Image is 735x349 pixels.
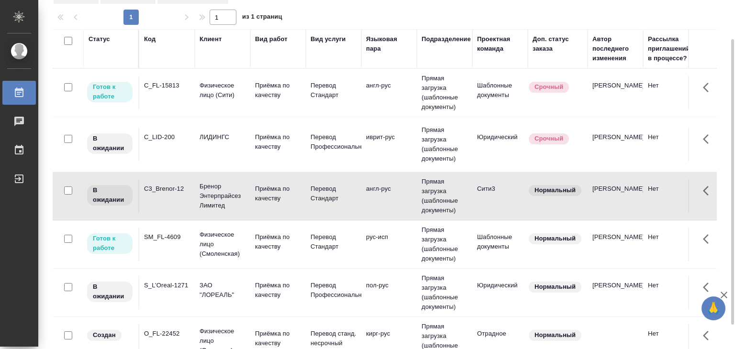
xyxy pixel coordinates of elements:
td: Шаблонные документы [472,228,528,261]
p: Готов к работе [93,234,127,253]
td: Юридический [472,128,528,161]
p: Бренор Энтерпрайсез Лимитед [200,182,245,210]
td: англ-рус [361,179,417,213]
div: Доп. статус заказа [533,34,583,54]
td: [PERSON_NAME] [588,276,643,309]
div: C3_Brenor-12 [144,184,190,194]
td: рус-исп [361,228,417,261]
button: Здесь прячутся важные кнопки [697,228,720,251]
p: Физическое лицо (Смоленская) [200,230,245,259]
div: Подразделение [422,34,471,44]
div: Рассылка приглашений в процессе? [648,34,694,63]
td: Прямая загрузка (шаблонные документы) [417,269,472,316]
div: Исполнитель может приступить к работе [86,232,134,255]
button: Здесь прячутся важные кнопки [697,179,720,202]
td: Прямая загрузка (шаблонные документы) [417,172,472,220]
td: Прямая загрузка (шаблонные документы) [417,220,472,268]
p: Приёмка по качеству [255,132,301,152]
p: Срочный [535,82,563,92]
p: Нормальный [535,185,576,195]
p: Приёмка по качеству [255,329,301,348]
button: 🙏 [702,296,725,320]
td: иврит-рус [361,128,417,161]
td: англ-рус [361,76,417,109]
p: Перевод Профессиональный [311,132,356,152]
td: Нет [643,128,699,161]
p: Физическое лицо (Сити) [200,81,245,100]
div: O_FL-22452 [144,329,190,338]
div: Клиент [200,34,222,44]
div: Исполнитель назначен, приступать к работе пока рано [86,281,134,303]
span: 🙏 [705,298,722,318]
p: ЛИДИНГС [200,132,245,142]
td: [PERSON_NAME] [588,128,643,161]
p: Приёмка по качеству [255,232,301,251]
td: Юридический [472,276,528,309]
p: Создан [93,330,116,340]
button: Здесь прячутся важные кнопки [697,324,720,347]
p: Готов к работе [93,82,127,101]
td: Нет [643,76,699,109]
td: Прямая загрузка (шаблонные документы) [417,120,472,168]
div: Автор последнего изменения [592,34,638,63]
p: ЗАО "ЛОРЕАЛЬ" [200,281,245,300]
div: Статус [89,34,110,44]
td: Нет [643,276,699,309]
div: S_L’Oreal-1271 [144,281,190,290]
button: Здесь прячутся важные кнопки [697,276,720,299]
p: В ожидании [93,134,127,153]
span: из 1 страниц [242,11,282,25]
p: В ожидании [93,282,127,301]
div: C_LID-200 [144,132,190,142]
p: Перевод Стандарт [311,81,356,100]
p: Нормальный [535,234,576,243]
p: Перевод станд. несрочный [311,329,356,348]
button: Здесь прячутся важные кнопки [697,76,720,99]
div: C_FL-15813 [144,81,190,90]
p: Перевод Стандарт [311,184,356,203]
div: Исполнитель назначен, приступать к работе пока рано [86,184,134,207]
div: Код [144,34,156,44]
td: Нет [643,179,699,213]
td: Нет [643,228,699,261]
div: Исполнитель может приступить к работе [86,81,134,103]
p: Перевод Профессиональный [311,281,356,300]
button: Здесь прячутся важные кнопки [697,128,720,151]
div: Вид услуги [311,34,346,44]
p: Срочный [535,134,563,143]
div: Языковая пара [366,34,412,54]
p: Приёмка по качеству [255,81,301,100]
div: SM_FL-4609 [144,232,190,242]
p: Приёмка по качеству [255,184,301,203]
td: Прямая загрузка (шаблонные документы) [417,69,472,117]
div: Исполнитель назначен, приступать к работе пока рано [86,132,134,155]
td: Сити3 [472,179,528,213]
td: пол-рус [361,276,417,309]
p: Нормальный [535,282,576,292]
p: Приёмка по качеству [255,281,301,300]
td: [PERSON_NAME] [588,228,643,261]
td: [PERSON_NAME] [588,76,643,109]
div: Проектная команда [477,34,523,54]
div: Вид работ [255,34,288,44]
td: Шаблонные документы [472,76,528,109]
div: Заказ еще не согласован с клиентом, искать исполнителей рано [86,329,134,342]
p: Нормальный [535,330,576,340]
p: Перевод Стандарт [311,232,356,251]
p: В ожидании [93,185,127,205]
td: [PERSON_NAME] [588,179,643,213]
